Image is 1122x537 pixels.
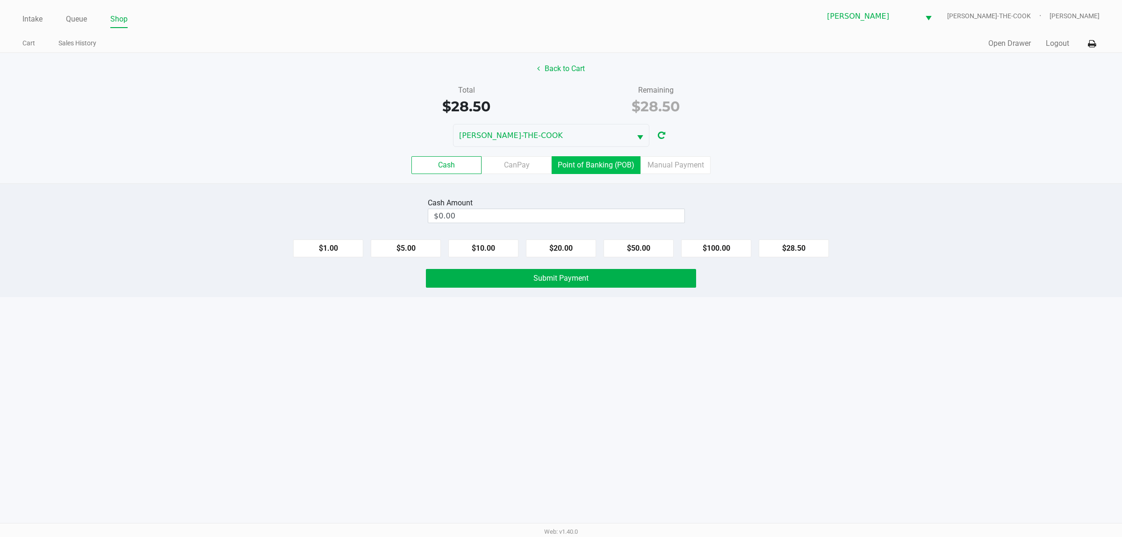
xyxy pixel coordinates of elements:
[426,269,696,288] button: Submit Payment
[1050,11,1100,21] span: [PERSON_NAME]
[544,528,578,535] span: Web: v1.40.0
[681,239,751,257] button: $100.00
[640,156,711,174] label: Manual Payment
[371,239,441,257] button: $5.00
[58,37,96,49] a: Sales History
[22,13,43,26] a: Intake
[604,239,674,257] button: $50.00
[379,85,554,96] div: Total
[920,5,937,27] button: Select
[459,130,626,141] span: [PERSON_NAME]-THE-COOK
[988,38,1031,49] button: Open Drawer
[482,156,552,174] label: CanPay
[110,13,128,26] a: Shop
[448,239,518,257] button: $10.00
[631,124,649,146] button: Select
[66,13,87,26] a: Queue
[947,11,1050,21] span: [PERSON_NAME]-THE-COOK
[22,37,35,49] a: Cart
[526,239,596,257] button: $20.00
[428,197,476,209] div: Cash Amount
[759,239,829,257] button: $28.50
[533,274,589,283] span: Submit Payment
[531,60,591,78] button: Back to Cart
[293,239,363,257] button: $1.00
[411,156,482,174] label: Cash
[552,156,640,174] label: Point of Banking (POB)
[568,85,743,96] div: Remaining
[1046,38,1069,49] button: Logout
[379,96,554,117] div: $28.50
[827,11,914,22] span: [PERSON_NAME]
[568,96,743,117] div: $28.50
